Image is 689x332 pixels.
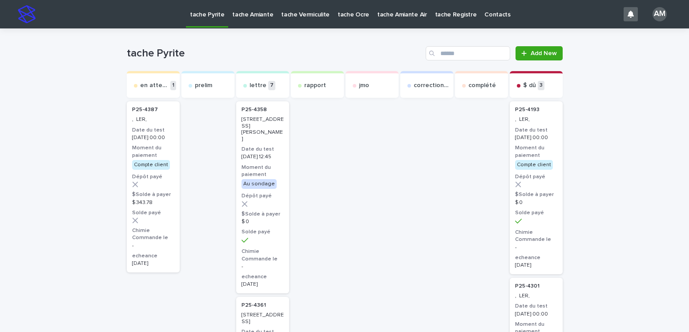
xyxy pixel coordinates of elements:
h3: Moment du paiement [242,164,284,178]
h3: Chimie Commande le [132,227,174,241]
p: $ 0 [515,200,557,206]
p: lettre [250,82,266,89]
h3: Moment du paiement [515,144,557,159]
p: , LER, [132,116,174,123]
p: jmo [359,82,369,89]
p: , LER, [515,116,557,123]
p: - [132,243,174,249]
p: P25-4358 [242,107,267,113]
p: [STREET_ADDRESS] [242,312,284,325]
p: - [515,244,557,251]
p: [DATE] 12:45 [242,154,284,160]
h1: tache Pyrite [127,47,423,60]
p: prelim [195,82,212,89]
a: Add New [516,46,562,60]
p: P25-4387 [132,107,158,113]
p: 3 [538,81,544,90]
h3: Date du test [515,303,557,310]
p: [DATE] 00:00 [515,311,557,317]
div: AM [653,7,667,21]
p: P25-4301 [515,283,540,289]
p: correction exp [414,82,450,89]
p: $ dû [523,82,536,89]
p: [DATE] [242,281,284,288]
h3: $Solde à payer [242,211,284,218]
p: $ 0 [242,219,284,225]
div: Compte client [515,160,553,170]
h3: $Solde à payer [132,191,174,198]
h3: $Solde à payer [515,191,557,198]
p: $ 343.78 [132,200,174,206]
h3: Date du test [515,127,557,134]
h3: Solde payé [515,209,557,216]
p: [DATE] [132,260,174,267]
a: P25-4193 , LER,Date du test[DATE] 00:00Moment du paiementCompte clientDépôt payé$Solde à payer$ 0... [510,101,563,274]
h3: Solde payé [132,209,174,216]
h3: Dépôt payé [242,192,284,200]
p: , LER, [515,293,557,299]
p: [DATE] 00:00 [515,135,557,141]
input: Search [426,46,510,60]
a: P25-4387 , LER,Date du test[DATE] 00:00Moment du paiementCompte clientDépôt payé$Solde à payer$ 3... [127,101,180,272]
p: rapport [304,82,326,89]
h3: Moment du paiement [132,144,174,159]
a: P25-4358 [STREET_ADDRESS][PERSON_NAME]Date du test[DATE] 12:45Moment du paiementAu sondageDépôt p... [236,101,289,293]
span: Add New [531,50,557,56]
p: P25-4193 [515,107,540,113]
p: P25-4361 [242,302,266,308]
h3: Chimie Commande le [242,248,284,262]
h3: echeance [515,254,557,261]
p: en attente [140,82,169,89]
p: complété [468,82,496,89]
h3: Solde payé [242,228,284,236]
p: [DATE] 00:00 [132,135,174,141]
p: - [242,264,284,270]
h3: Chimie Commande le [515,229,557,243]
h3: Dépôt payé [132,173,174,180]
h3: echeance [132,252,174,260]
p: 1 [170,81,176,90]
img: stacker-logo-s-only.png [18,5,36,23]
h3: Date du test [132,127,174,134]
div: Compte client [132,160,170,170]
p: [DATE] [515,262,557,268]
h3: Date du test [242,146,284,153]
p: 7 [268,81,275,90]
div: Au sondage [242,179,277,189]
p: [STREET_ADDRESS][PERSON_NAME] [242,116,284,142]
h3: echeance [242,273,284,280]
h3: Dépôt payé [515,173,557,180]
